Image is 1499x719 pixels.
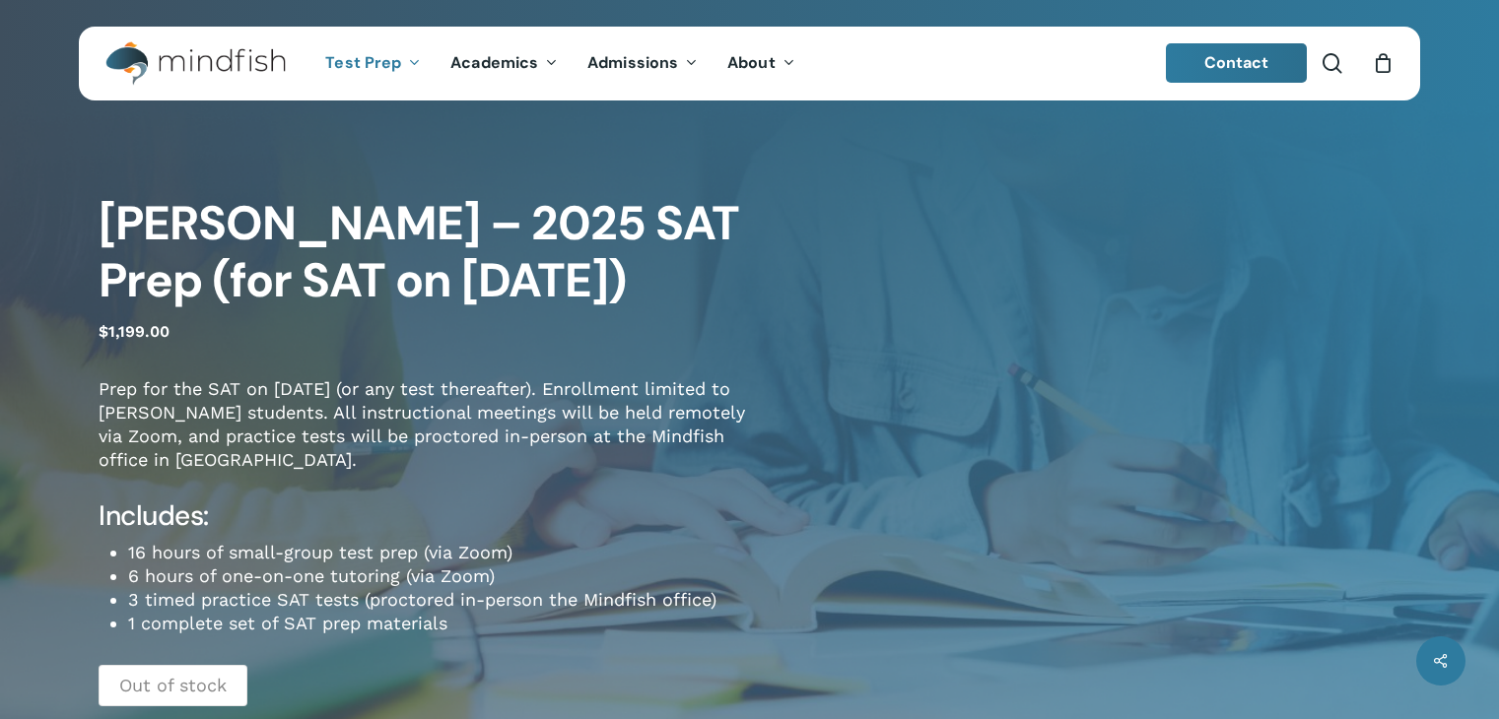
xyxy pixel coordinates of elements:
[128,588,750,612] li: 3 timed practice SAT tests (proctored in-person the Mindfish office)
[436,55,573,72] a: Academics
[310,55,436,72] a: Test Prep
[99,498,750,534] h4: Includes:
[587,52,678,73] span: Admissions
[128,541,750,564] li: 16 hours of small-group test prep (via Zoom)
[128,564,750,588] li: 6 hours of one-on-one tutoring (via Zoom)
[325,52,401,73] span: Test Prep
[99,195,750,309] h1: [PERSON_NAME] – 2025 SAT Prep (for SAT on [DATE])
[99,665,247,706] p: Out of stock
[1166,43,1308,83] a: Contact
[99,322,108,341] span: $
[450,52,538,73] span: Academics
[727,52,776,73] span: About
[573,55,713,72] a: Admissions
[713,55,810,72] a: About
[310,27,809,100] nav: Main Menu
[99,377,750,498] p: Prep for the SAT on [DATE] (or any test thereafter). Enrollment limited to [PERSON_NAME] students...
[128,612,750,635] li: 1 complete set of SAT prep materials
[1204,52,1269,73] span: Contact
[79,27,1420,100] header: Main Menu
[99,322,170,341] bdi: 1,199.00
